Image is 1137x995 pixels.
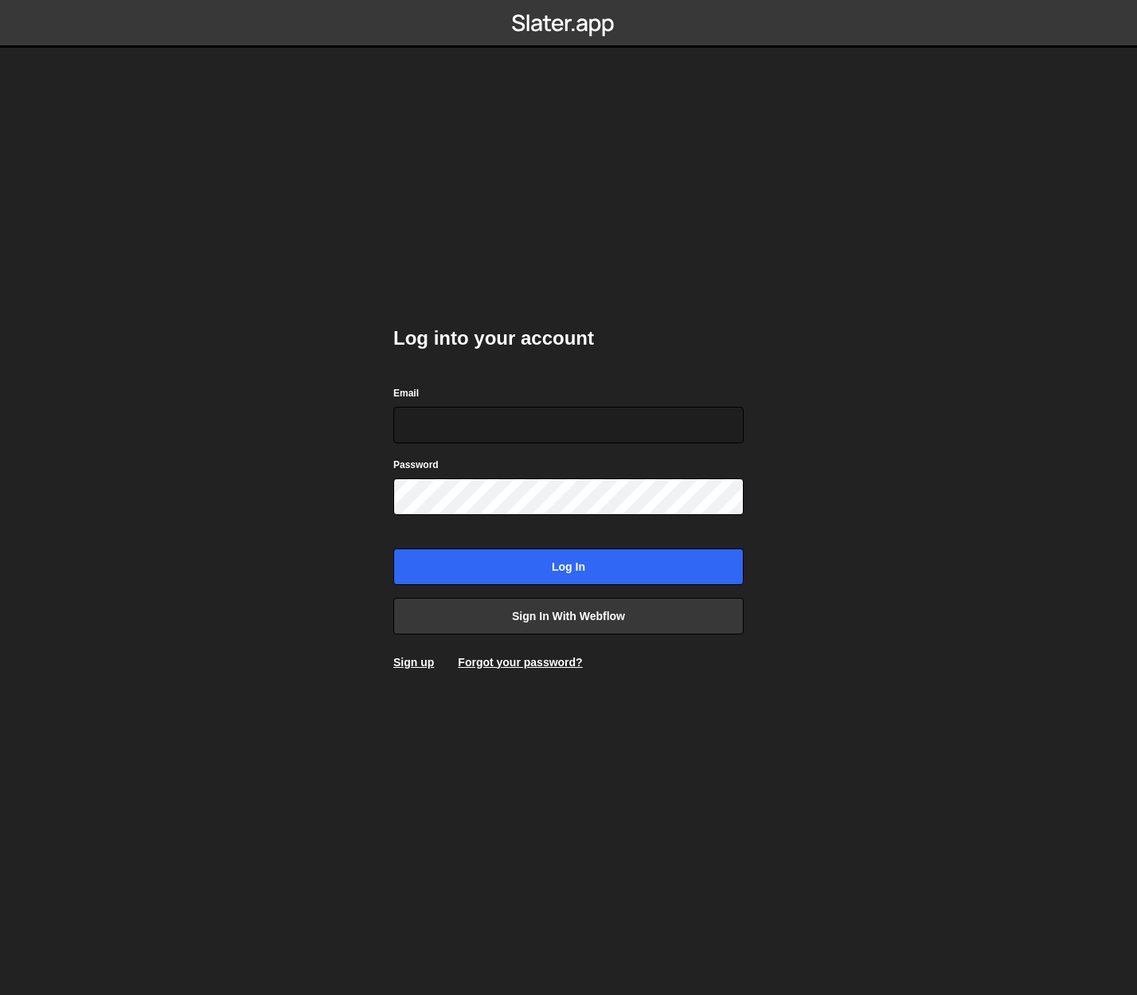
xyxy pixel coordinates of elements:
[393,457,439,473] label: Password
[393,548,744,585] input: Log in
[393,326,744,351] h2: Log into your account
[458,656,582,669] a: Forgot your password?
[393,598,744,634] a: Sign in with Webflow
[393,385,419,401] label: Email
[393,656,434,669] a: Sign up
